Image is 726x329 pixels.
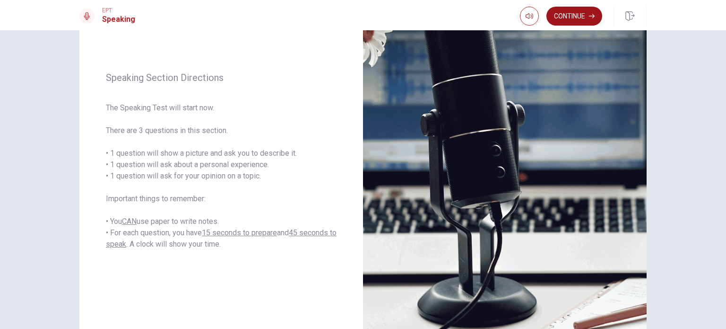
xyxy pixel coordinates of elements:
span: The Speaking Test will start now. There are 3 questions in this section. • 1 question will show a... [106,102,337,250]
u: 15 seconds to prepare [202,228,277,237]
span: Speaking Section Directions [106,72,337,83]
u: CAN [122,217,137,226]
button: Continue [546,7,602,26]
span: EPT [102,7,135,14]
h1: Speaking [102,14,135,25]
